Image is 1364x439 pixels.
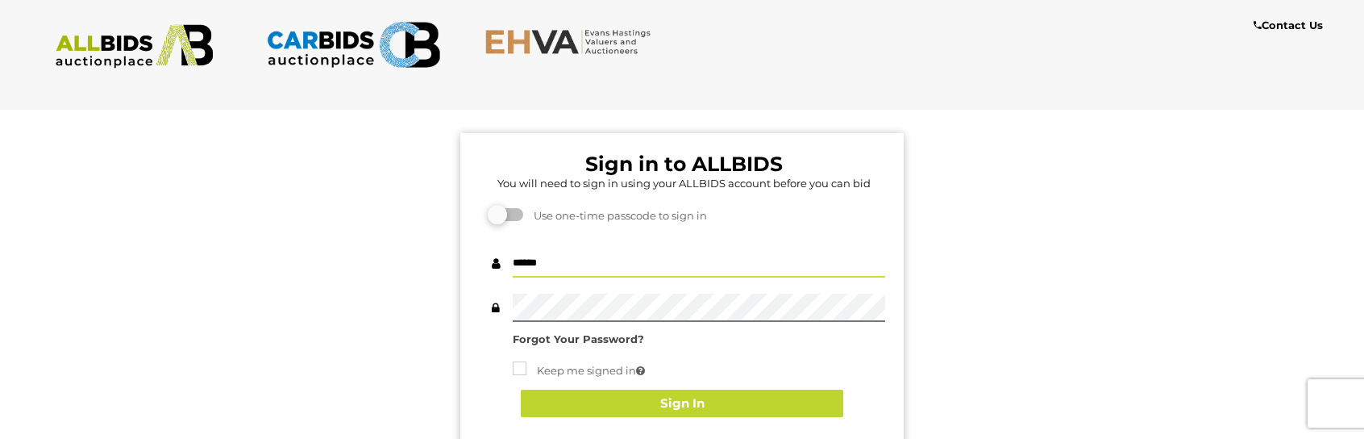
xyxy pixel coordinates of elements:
[521,390,843,418] button: Sign In
[513,362,645,380] label: Keep me signed in
[1254,16,1327,35] a: Contact Us
[513,332,644,345] a: Forgot Your Password?
[266,16,441,73] img: CARBIDS.com.au
[526,209,707,222] span: Use one-time passcode to sign in
[585,152,783,176] b: Sign in to ALLBIDS
[47,24,222,69] img: ALLBIDS.com.au
[483,178,885,189] h5: You will need to sign in using your ALLBIDS account before you can bid
[484,28,659,55] img: EHVA.com.au
[1254,19,1323,31] b: Contact Us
